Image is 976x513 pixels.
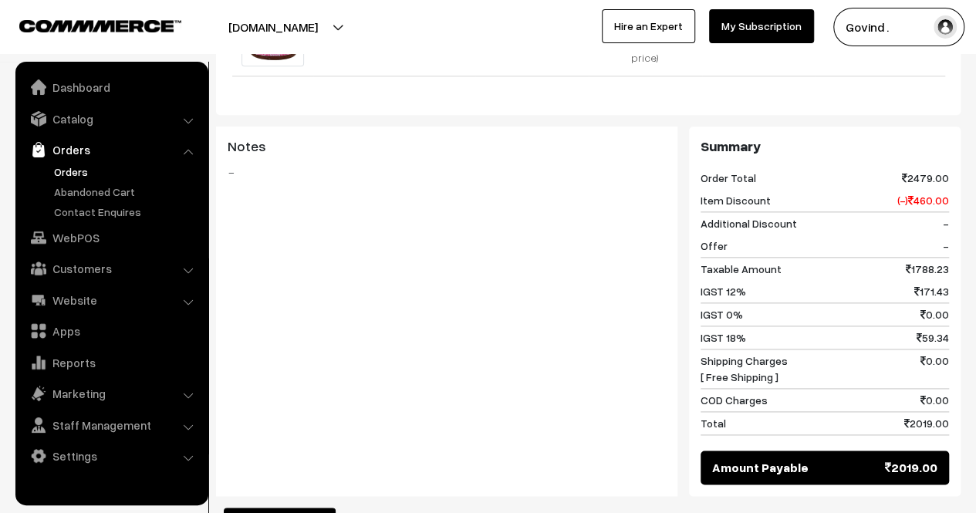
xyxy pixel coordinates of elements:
[701,415,726,431] span: Total
[701,215,797,231] span: Additional Discount
[701,170,756,186] span: Order Total
[701,329,746,346] span: IGST 18%
[50,184,203,200] a: Abandoned Cart
[19,349,203,376] a: Reports
[19,442,203,470] a: Settings
[50,204,203,220] a: Contact Enquires
[19,286,203,314] a: Website
[701,283,746,299] span: IGST 12%
[904,415,949,431] span: 2019.00
[19,317,203,345] a: Apps
[19,255,203,282] a: Customers
[701,306,743,322] span: IGST 0%
[19,136,203,164] a: Orders
[712,458,809,477] span: Amount Payable
[701,238,728,254] span: Offer
[934,15,957,39] img: user
[906,261,949,277] span: 1788.23
[943,215,949,231] span: -
[174,8,372,46] button: [DOMAIN_NAME]
[701,192,771,208] span: Item Discount
[228,163,666,181] blockquote: -
[902,170,949,186] span: 2479.00
[19,73,203,101] a: Dashboard
[701,261,782,277] span: Taxable Amount
[228,138,666,155] h3: Notes
[885,458,937,477] span: 2019.00
[19,20,181,32] img: COMMMERCE
[603,2,688,64] span: HSN: 2106 Tax: 18% (Tax is included in price)
[709,9,814,43] a: My Subscription
[917,329,949,346] span: 59.34
[897,192,949,208] span: (-) 460.00
[19,15,154,34] a: COMMMERCE
[19,105,203,133] a: Catalog
[920,306,949,322] span: 0.00
[19,224,203,251] a: WebPOS
[701,138,949,155] h3: Summary
[19,411,203,439] a: Staff Management
[19,380,203,407] a: Marketing
[943,238,949,254] span: -
[701,392,768,408] span: COD Charges
[920,392,949,408] span: 0.00
[50,164,203,180] a: Orders
[833,8,964,46] button: Govind .
[701,353,788,385] span: Shipping Charges [ Free Shipping ]
[914,283,949,299] span: 171.43
[920,353,949,385] span: 0.00
[602,9,695,43] a: Hire an Expert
